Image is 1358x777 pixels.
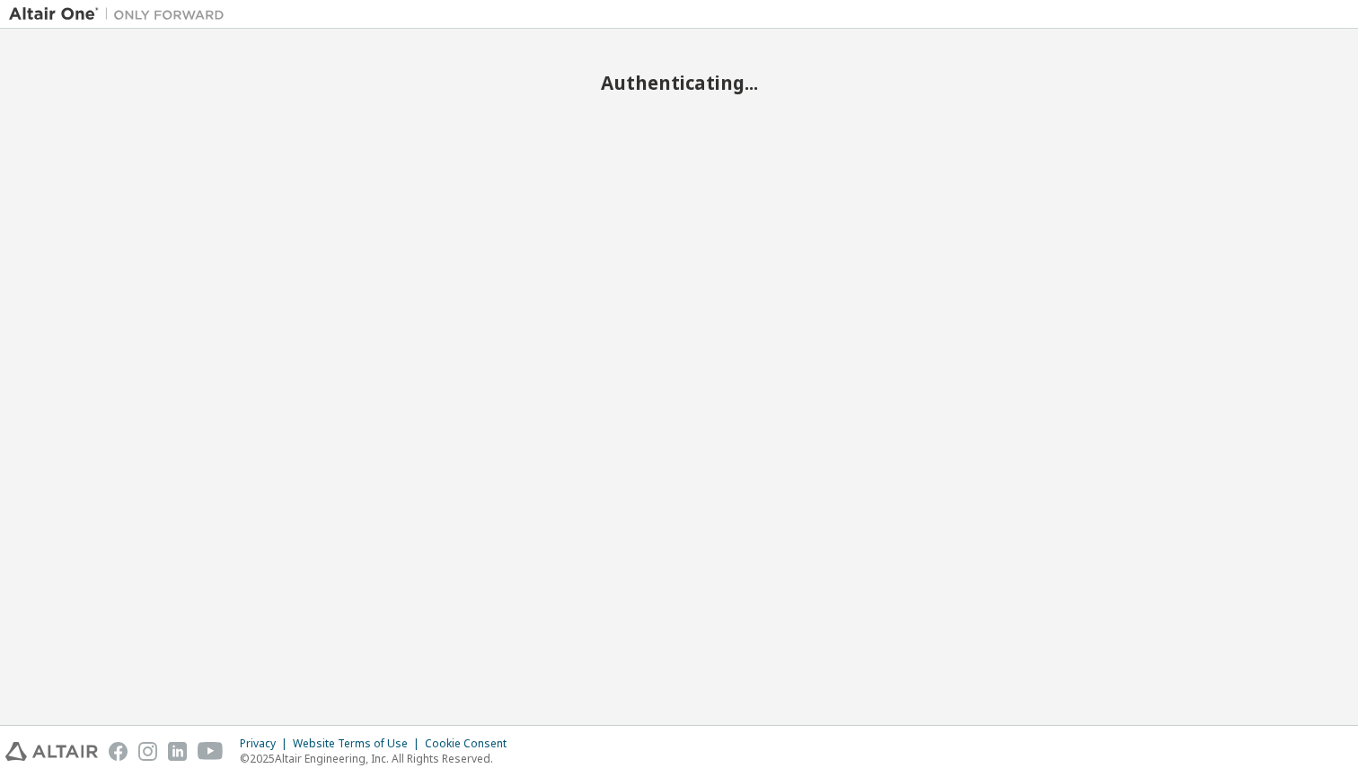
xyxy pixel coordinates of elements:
div: Privacy [240,737,293,751]
img: linkedin.svg [168,742,187,761]
p: © 2025 Altair Engineering, Inc. All Rights Reserved. [240,751,517,766]
img: Altair One [9,5,234,23]
h2: Authenticating... [9,71,1349,94]
img: youtube.svg [198,742,224,761]
img: instagram.svg [138,742,157,761]
div: Website Terms of Use [293,737,425,751]
img: facebook.svg [109,742,128,761]
div: Cookie Consent [425,737,517,751]
img: altair_logo.svg [5,742,98,761]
